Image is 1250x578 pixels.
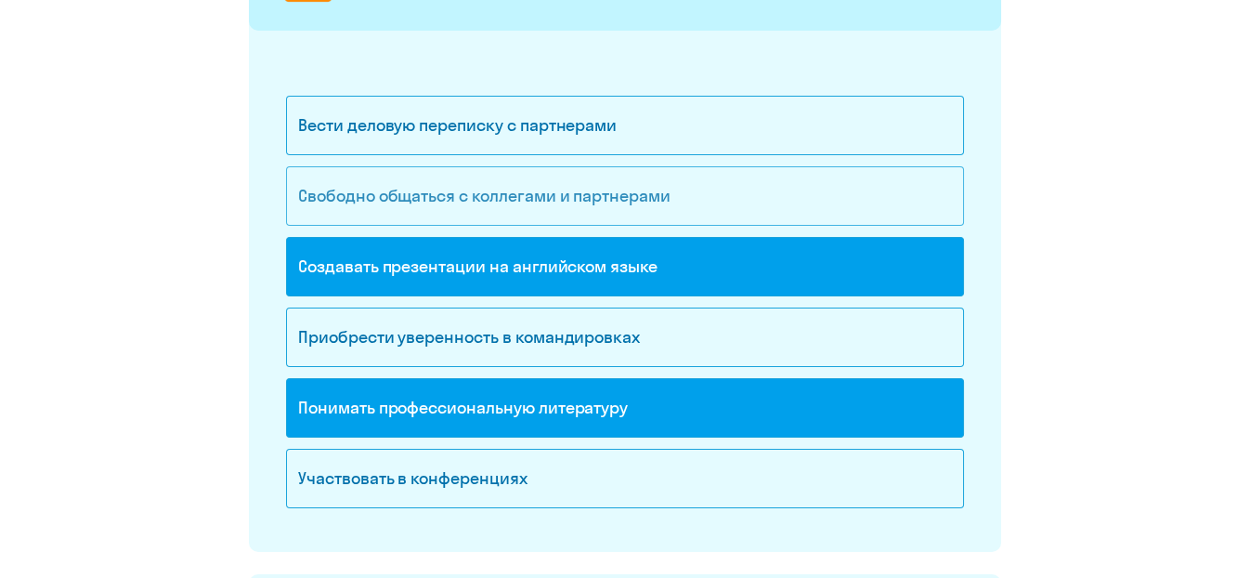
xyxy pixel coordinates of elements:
div: Понимать профессиональную литературу [286,378,964,438]
div: Создавать презентации на английском языке [286,237,964,296]
div: Свободно общаться с коллегами и партнерами [286,166,964,226]
div: Приобрести уверенность в командировках [286,308,964,367]
div: Вести деловую переписку с партнерами [286,96,964,155]
div: Участвовать в конференциях [286,449,964,508]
